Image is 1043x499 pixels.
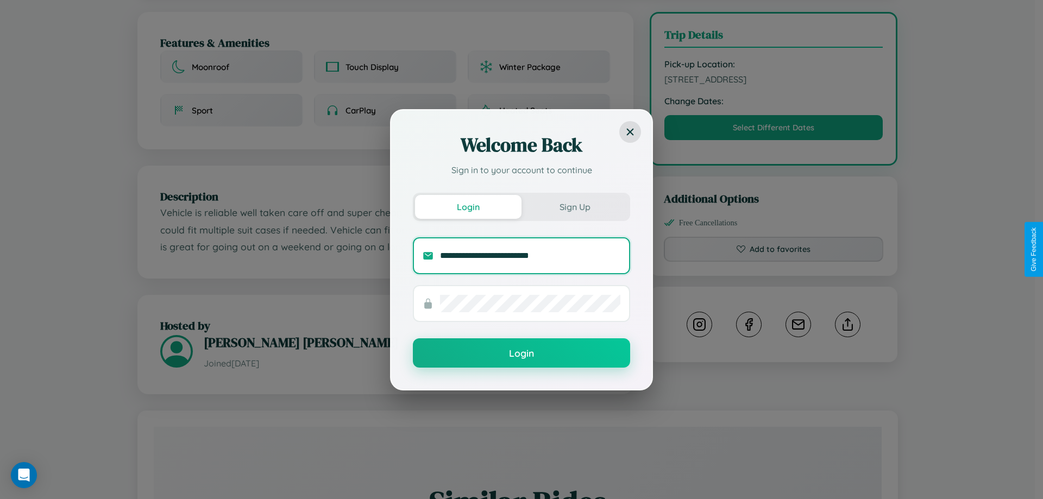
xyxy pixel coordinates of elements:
[11,462,37,488] div: Open Intercom Messenger
[413,132,630,158] h2: Welcome Back
[415,195,521,219] button: Login
[413,338,630,368] button: Login
[1030,228,1038,271] div: Give Feedback
[413,163,630,176] p: Sign in to your account to continue
[521,195,628,219] button: Sign Up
